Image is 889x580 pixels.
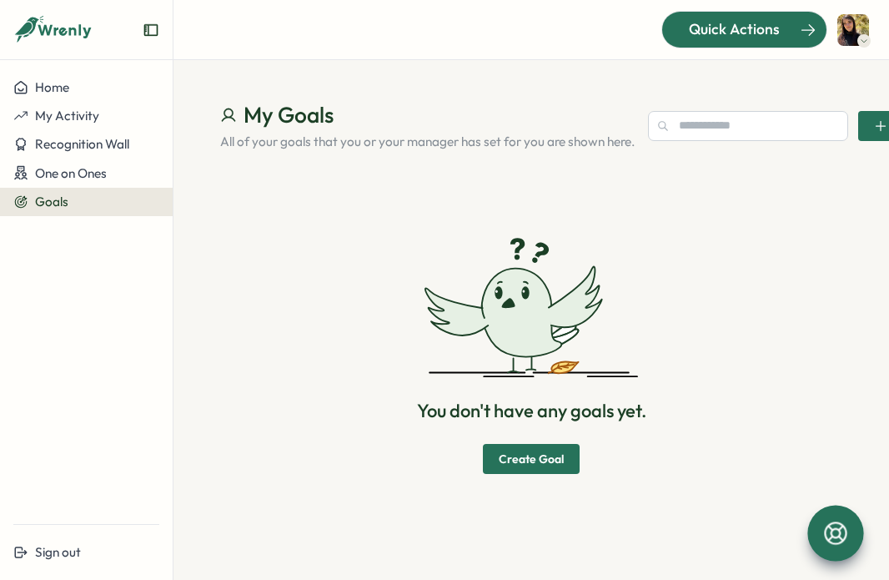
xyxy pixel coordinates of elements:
p: You don't have any goals yet. [417,398,646,424]
span: Sign out [35,544,81,560]
span: Home [35,79,69,95]
button: Create Goal [483,444,580,474]
span: Quick Actions [689,18,780,40]
span: Create Goal [499,445,564,473]
h1: My Goals [220,100,635,129]
img: Alessandra Guerrero Torreblanca [837,14,869,46]
button: Expand sidebar [143,22,159,38]
span: Goals [35,194,68,209]
button: Quick Actions [661,11,827,48]
span: Recognition Wall [35,136,129,152]
p: All of your goals that you or your manager has set for you are shown here. [220,133,635,151]
span: My Activity [35,108,99,124]
span: One on Ones [35,165,107,181]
